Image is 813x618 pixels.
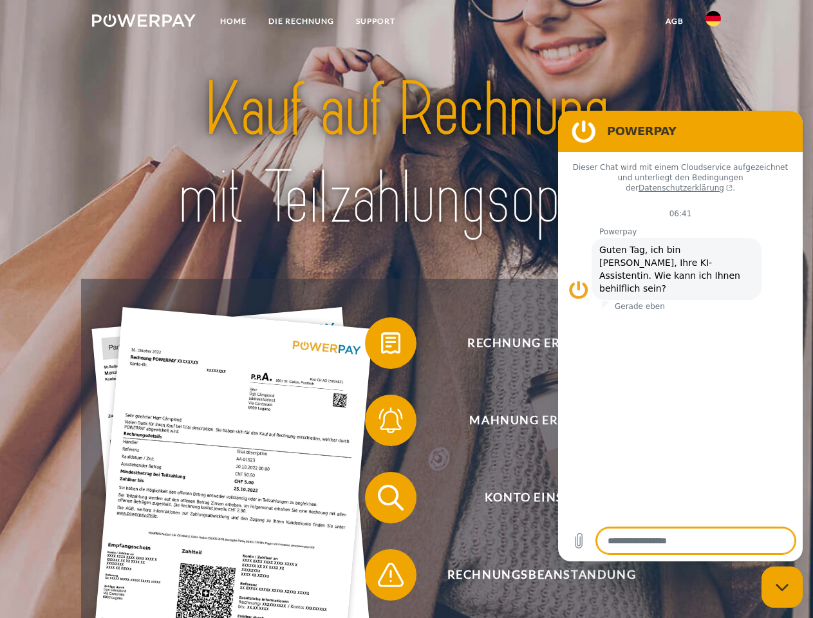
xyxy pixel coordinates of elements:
button: Konto einsehen [365,472,700,523]
span: Mahnung erhalten? [384,395,699,446]
span: Rechnungsbeanstandung [384,549,699,601]
img: qb_bell.svg [375,404,407,436]
img: qb_search.svg [375,482,407,514]
a: DIE RECHNUNG [257,10,345,33]
button: Mahnung erhalten? [365,395,700,446]
a: SUPPORT [345,10,406,33]
img: qb_warning.svg [375,559,407,591]
img: logo-powerpay-white.svg [92,14,196,27]
img: qb_bill.svg [375,327,407,359]
button: Rechnung erhalten? [365,317,700,369]
img: de [706,11,721,26]
iframe: Messaging-Fenster [558,111,803,561]
a: Home [209,10,257,33]
img: title-powerpay_de.svg [123,62,690,247]
span: Rechnung erhalten? [384,317,699,369]
button: Rechnungsbeanstandung [365,549,700,601]
span: Konto einsehen [384,472,699,523]
a: agb [655,10,695,33]
iframe: Schaltfläche zum Öffnen des Messaging-Fensters; Konversation läuft [762,566,803,608]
